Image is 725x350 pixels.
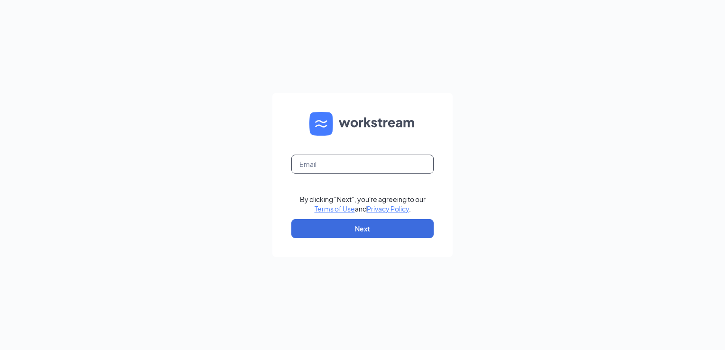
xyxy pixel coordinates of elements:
a: Privacy Policy [367,204,409,213]
input: Email [291,155,434,174]
div: By clicking "Next", you're agreeing to our and . [300,194,426,213]
img: WS logo and Workstream text [309,112,416,136]
a: Terms of Use [315,204,355,213]
button: Next [291,219,434,238]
